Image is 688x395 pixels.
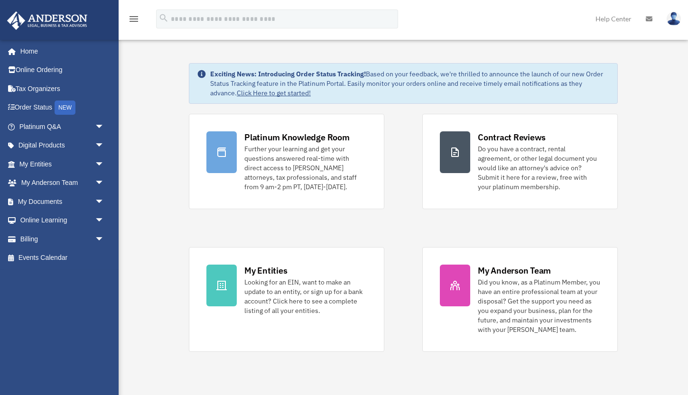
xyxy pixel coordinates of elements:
a: My Documentsarrow_drop_down [7,192,119,211]
a: Contract Reviews Do you have a contract, rental agreement, or other legal document you would like... [422,114,618,209]
span: arrow_drop_down [95,174,114,193]
a: Platinum Knowledge Room Further your learning and get your questions answered real-time with dire... [189,114,384,209]
strong: Exciting News: Introducing Order Status Tracking! [210,70,366,78]
a: Tax Organizers [7,79,119,98]
a: Billingarrow_drop_down [7,230,119,248]
span: arrow_drop_down [95,117,114,137]
a: My Entitiesarrow_drop_down [7,155,119,174]
span: arrow_drop_down [95,211,114,230]
div: Further your learning and get your questions answered real-time with direct access to [PERSON_NAM... [244,144,367,192]
div: Looking for an EIN, want to make an update to an entity, or sign up for a bank account? Click her... [244,277,367,315]
i: menu [128,13,139,25]
div: Platinum Knowledge Room [244,131,350,143]
a: My Entities Looking for an EIN, want to make an update to an entity, or sign up for a bank accoun... [189,247,384,352]
div: Based on your feedback, we're thrilled to announce the launch of our new Order Status Tracking fe... [210,69,610,98]
a: Order StatusNEW [7,98,119,118]
div: NEW [55,101,75,115]
span: arrow_drop_down [95,155,114,174]
i: search [158,13,169,23]
a: Events Calendar [7,248,119,267]
a: Online Ordering [7,61,119,80]
a: Home [7,42,114,61]
img: Anderson Advisors Platinum Portal [4,11,90,30]
span: arrow_drop_down [95,136,114,156]
a: My Anderson Teamarrow_drop_down [7,174,119,193]
div: Contract Reviews [478,131,546,143]
span: arrow_drop_down [95,192,114,211]
a: Click Here to get started! [237,89,311,97]
a: Digital Productsarrow_drop_down [7,136,119,155]
a: Online Learningarrow_drop_down [7,211,119,230]
a: My Anderson Team Did you know, as a Platinum Member, you have an entire professional team at your... [422,247,618,352]
a: Platinum Q&Aarrow_drop_down [7,117,119,136]
div: Did you know, as a Platinum Member, you have an entire professional team at your disposal? Get th... [478,277,600,334]
span: arrow_drop_down [95,230,114,249]
img: User Pic [667,12,681,26]
a: menu [128,17,139,25]
div: My Entities [244,265,287,276]
div: My Anderson Team [478,265,551,276]
div: Do you have a contract, rental agreement, or other legal document you would like an attorney's ad... [478,144,600,192]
